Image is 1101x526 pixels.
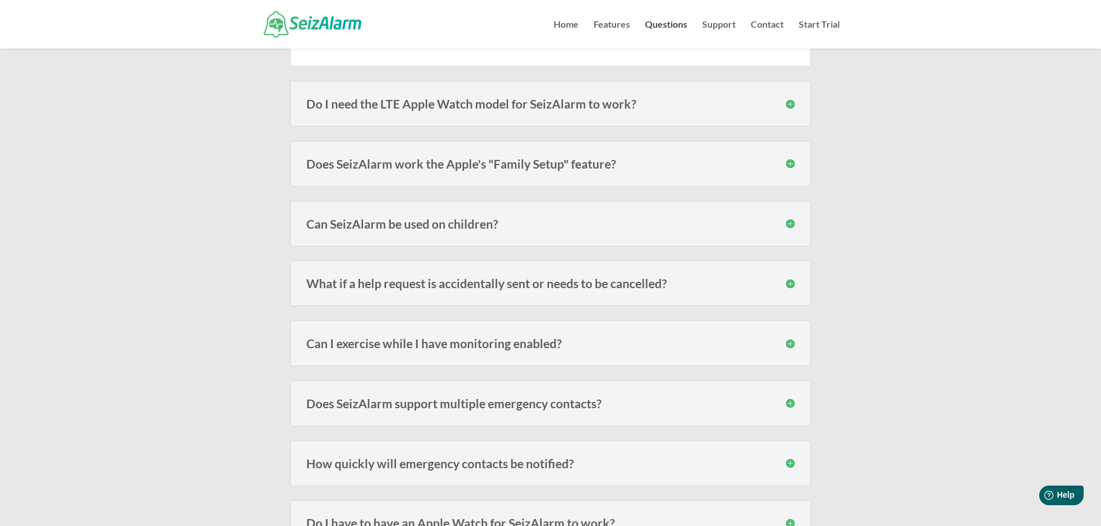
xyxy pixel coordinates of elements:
[998,481,1088,513] iframe: Help widget launcher
[645,20,687,49] a: Questions
[702,20,736,49] a: Support
[306,457,795,469] h3: How quickly will emergency contacts be notified?
[554,20,579,49] a: Home
[594,20,630,49] a: Features
[306,98,795,110] h3: Do I need the LTE Apple Watch model for SeizAlarm to work?
[306,218,795,230] h3: Can SeizAlarm be used on children?
[306,277,795,289] h3: What if a help request is accidentally sent or needs to be cancelled?
[751,20,784,49] a: Contact
[306,337,795,349] h3: Can I exercise while I have monitoring enabled?
[306,158,795,170] h3: Does SeizAlarm work the Apple's "Family Setup" feature?
[264,11,361,37] img: SeizAlarm
[306,397,795,409] h3: Does SeizAlarm support multiple emergency contacts?
[799,20,840,49] a: Start Trial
